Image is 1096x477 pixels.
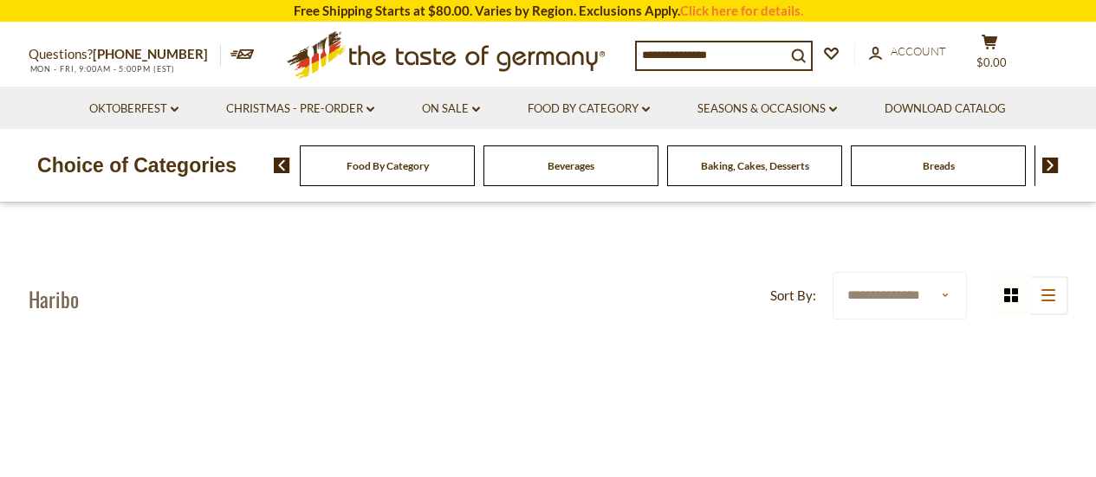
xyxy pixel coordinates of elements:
[891,44,946,58] span: Account
[964,34,1016,77] button: $0.00
[89,100,178,119] a: Oktoberfest
[976,55,1007,69] span: $0.00
[29,64,176,74] span: MON - FRI, 9:00AM - 5:00PM (EST)
[697,100,837,119] a: Seasons & Occasions
[528,100,650,119] a: Food By Category
[923,159,955,172] a: Breads
[701,159,809,172] a: Baking, Cakes, Desserts
[29,286,79,312] h1: Haribo
[93,46,208,61] a: [PHONE_NUMBER]
[680,3,803,18] a: Click here for details.
[1042,158,1059,173] img: next arrow
[869,42,946,61] a: Account
[548,159,594,172] a: Beverages
[770,285,816,306] label: Sort By:
[347,159,429,172] a: Food By Category
[274,158,290,173] img: previous arrow
[885,100,1006,119] a: Download Catalog
[422,100,480,119] a: On Sale
[226,100,374,119] a: Christmas - PRE-ORDER
[29,43,221,66] p: Questions?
